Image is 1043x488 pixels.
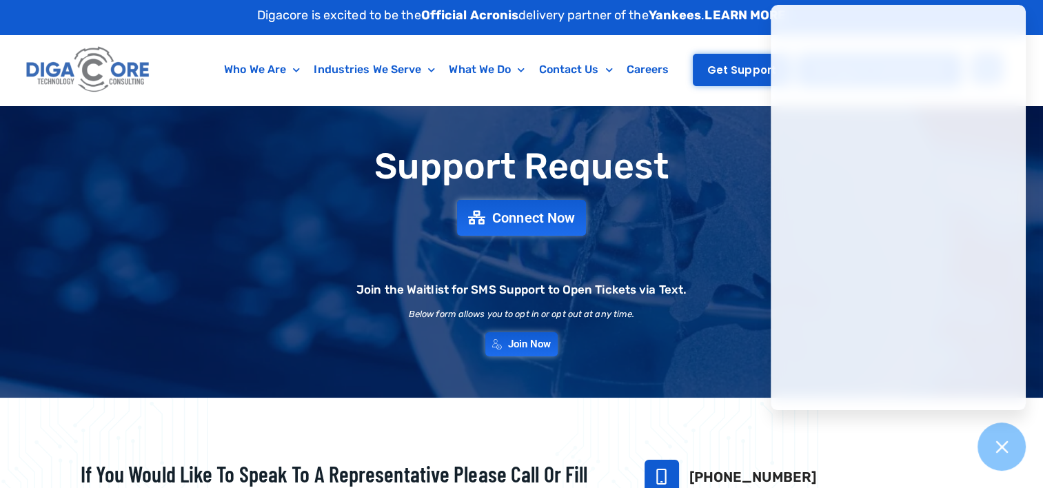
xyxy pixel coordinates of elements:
strong: Yankees [649,8,702,23]
a: Who We Are [217,54,307,85]
strong: Official Acronis [421,8,519,23]
a: Contact Us [531,54,619,85]
a: Connect Now [457,200,586,236]
h2: Below form allows you to opt in or opt out at any time. [409,309,635,318]
a: [PHONE_NUMBER] [689,469,816,485]
h2: Join the Waitlist for SMS Support to Open Tickets via Text. [356,284,687,296]
span: Join Now [508,339,551,349]
a: Industries We Serve [307,54,442,85]
img: Digacore logo 1 [23,42,154,98]
iframe: Chatgenie Messenger [771,5,1026,410]
p: Digacore is excited to be the delivery partner of the . [257,6,787,25]
a: Join Now [485,332,558,356]
span: Get Support [707,65,776,75]
h1: Support Request [46,147,998,186]
a: Get Support [693,54,791,86]
span: Connect Now [492,211,575,225]
a: LEARN MORE [705,8,786,23]
a: What We Do [442,54,531,85]
a: Careers [620,54,676,85]
nav: Menu [210,54,684,85]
